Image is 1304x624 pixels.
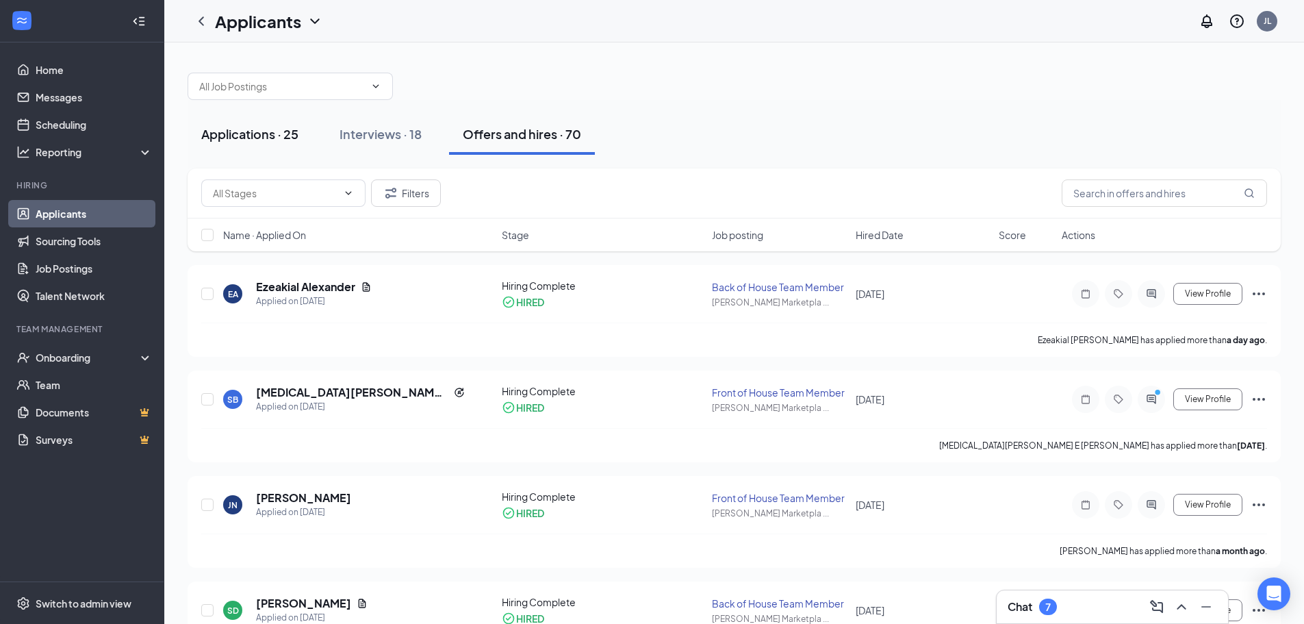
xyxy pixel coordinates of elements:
input: All Job Postings [199,79,365,94]
div: Front of House Team Member [712,386,847,399]
button: View Profile [1173,388,1242,410]
a: Talent Network [36,282,153,310]
button: ComposeMessage [1146,596,1168,618]
a: Home [36,56,153,84]
div: Applied on [DATE] [256,295,372,308]
svg: Document [361,282,372,292]
svg: CheckmarkCircle [502,295,515,309]
svg: ComposeMessage [1149,599,1165,615]
input: Search in offers and hires [1062,179,1267,207]
button: Minimize [1195,596,1217,618]
svg: Notifications [1199,13,1215,29]
span: Stage [502,228,529,242]
svg: QuestionInfo [1229,13,1245,29]
div: Applications · 25 [201,125,298,142]
svg: Tag [1110,499,1127,510]
svg: MagnifyingGlass [1244,188,1255,199]
div: 7 [1045,601,1051,613]
div: Hiring Complete [502,279,704,292]
div: Hiring Complete [502,490,704,503]
div: Open Intercom Messenger [1257,577,1290,610]
div: Hiring Complete [502,384,704,398]
div: [PERSON_NAME] Marketpla ... [712,402,847,414]
div: Applied on [DATE] [256,400,465,414]
div: Switch to admin view [36,597,131,610]
b: a month ago [1216,546,1265,556]
svg: Ellipses [1251,497,1267,513]
svg: Tag [1110,394,1127,405]
svg: ActiveChat [1143,394,1160,405]
svg: PrimaryDot [1151,388,1168,399]
span: Hired Date [856,228,904,242]
div: Offers and hires · 70 [463,125,581,142]
span: Score [999,228,1026,242]
svg: WorkstreamLogo [15,14,29,27]
span: [DATE] [856,499,884,511]
div: Onboarding [36,351,141,364]
div: Interviews · 18 [340,125,422,142]
p: [PERSON_NAME] has applied more than . [1060,545,1267,557]
div: Hiring [16,179,150,191]
button: ChevronUp [1171,596,1192,618]
a: Scheduling [36,111,153,138]
div: HIRED [516,506,544,520]
h5: [MEDICAL_DATA][PERSON_NAME] E [PERSON_NAME] [256,385,448,400]
svg: Analysis [16,145,30,159]
p: Ezeakial [PERSON_NAME] has applied more than . [1038,334,1267,346]
svg: Document [357,598,368,609]
svg: ChevronDown [370,81,381,92]
svg: UserCheck [16,351,30,364]
button: Filter Filters [371,179,441,207]
svg: ActiveChat [1143,499,1160,510]
svg: CheckmarkCircle [502,401,515,414]
svg: ActiveChat [1143,288,1160,299]
svg: Ellipses [1251,391,1267,408]
svg: Reapply [454,387,465,398]
span: Job posting [712,228,763,242]
span: [DATE] [856,393,884,405]
h5: Ezeakial Alexander [256,279,355,295]
div: [PERSON_NAME] Marketpla ... [712,508,847,519]
input: All Stages [213,186,337,201]
span: Name · Applied On [223,228,306,242]
svg: ChevronUp [1173,599,1190,615]
svg: Filter [383,185,399,201]
span: View Profile [1185,395,1231,404]
div: Hiring Complete [502,595,704,609]
a: SurveysCrown [36,426,153,453]
div: HIRED [516,295,544,309]
div: HIRED [516,401,544,414]
span: View Profile [1185,500,1231,510]
a: Sourcing Tools [36,227,153,255]
svg: Note [1077,499,1094,510]
span: [DATE] [856,604,884,616]
svg: Ellipses [1251,602,1267,619]
div: JN [228,499,238,511]
svg: ChevronDown [343,188,354,199]
h5: [PERSON_NAME] [256,490,351,506]
svg: Settings [16,597,30,610]
svg: Note [1077,288,1094,299]
svg: Note [1077,394,1094,405]
a: Messages [36,84,153,111]
button: View Profile [1173,494,1242,516]
h5: [PERSON_NAME] [256,596,351,611]
div: JL [1264,15,1271,27]
a: Applicants [36,200,153,227]
div: SD [227,605,239,616]
a: Job Postings [36,255,153,282]
svg: ChevronLeft [193,13,209,29]
div: SB [227,394,238,405]
svg: Ellipses [1251,286,1267,302]
div: Applied on [DATE] [256,506,351,519]
div: [PERSON_NAME] Marketpla ... [712,297,847,308]
a: DocumentsCrown [36,399,153,426]
div: Team Management [16,323,150,335]
h1: Applicants [215,10,301,33]
svg: Collapse [132,14,146,28]
b: a day ago [1227,335,1265,345]
div: Reporting [36,145,153,159]
div: Front of House Team Member [712,491,847,505]
svg: Minimize [1198,599,1214,615]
